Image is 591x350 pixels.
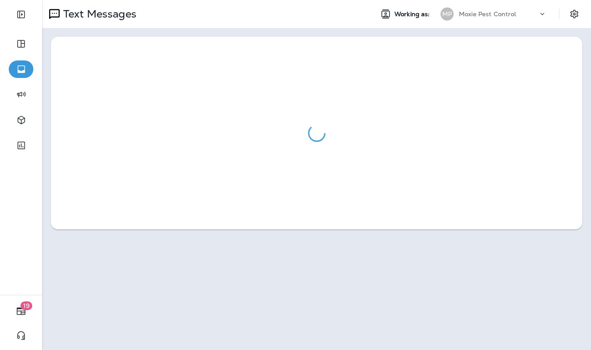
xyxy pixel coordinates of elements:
[394,11,432,18] span: Working as:
[9,6,33,23] button: Expand Sidebar
[60,7,136,21] p: Text Messages
[566,6,582,22] button: Settings
[21,301,32,310] span: 19
[459,11,516,18] p: Moxie Pest Control
[441,7,454,21] div: MP
[9,302,33,320] button: 19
